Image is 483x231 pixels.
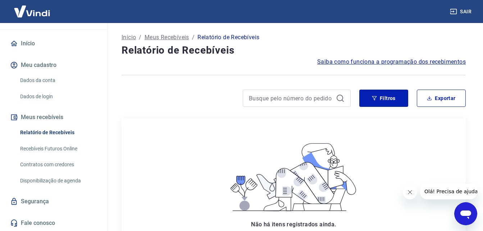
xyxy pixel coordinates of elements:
p: / [192,33,195,42]
a: Início [122,33,136,42]
a: Início [9,36,99,51]
a: Contratos com credores [17,157,99,172]
span: Olá! Precisa de ajuda? [4,5,60,11]
span: Não há itens registrados ainda. [251,221,336,228]
a: Dados de login [17,89,99,104]
a: Relatório de Recebíveis [17,125,99,140]
button: Exportar [417,90,466,107]
a: Fale conosco [9,215,99,231]
button: Meus recebíveis [9,109,99,125]
a: Segurança [9,194,99,209]
h4: Relatório de Recebíveis [122,43,466,58]
button: Meu cadastro [9,57,99,73]
iframe: Botão para abrir a janela de mensagens [454,202,477,225]
img: Vindi [9,0,55,22]
a: Disponibilização de agenda [17,173,99,188]
a: Recebíveis Futuros Online [17,141,99,156]
a: Dados da conta [17,73,99,88]
iframe: Mensagem da empresa [420,184,477,199]
button: Sair [448,5,474,18]
a: Saiba como funciona a programação dos recebimentos [317,58,466,66]
iframe: Fechar mensagem [403,185,417,199]
input: Busque pelo número do pedido [249,93,333,104]
a: Meus Recebíveis [145,33,189,42]
p: Relatório de Recebíveis [197,33,259,42]
p: / [139,33,141,42]
button: Filtros [359,90,408,107]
